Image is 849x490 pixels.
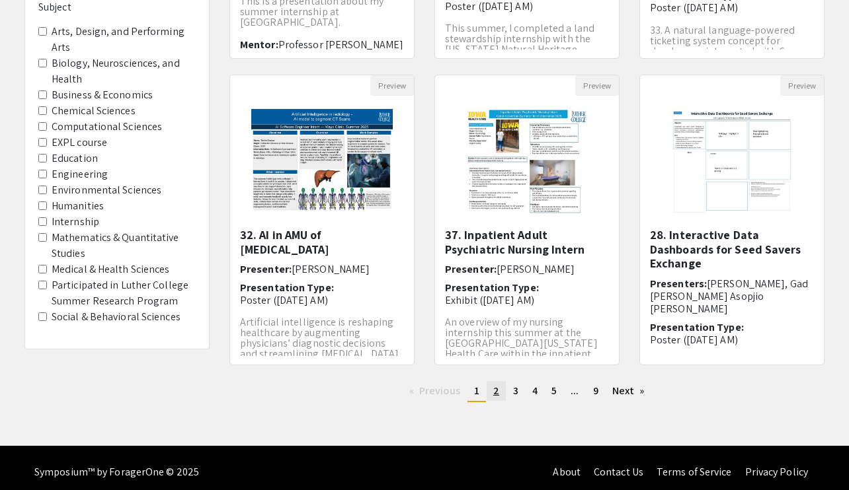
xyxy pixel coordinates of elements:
[38,1,196,13] h6: Subject
[606,381,651,401] a: Next page
[745,465,808,479] a: Privacy Policy
[52,55,196,87] label: Biology, Neurosciences, and Health
[434,75,620,365] div: Open Presentation <p>37. Inpatient Adult Psychiatric Nursing Intern</p>
[370,75,414,96] button: Preview
[445,228,609,256] h5: 37. Inpatient Adult Psychiatric Nursing Intern
[657,96,807,228] img: <p><strong>28. Interactive Data Dashboards for Seed Savers Exchange</strong></p>
[229,381,825,402] ul: Pagination
[240,317,404,370] p: Artificial intelligence is reshaping healthcare by augmenting physicians’ diagnostic decisions an...
[639,75,825,365] div: Open Presentation <p><strong>28. Interactive Data Dashboards for Seed Savers Exchange</strong></p>
[52,182,161,198] label: Environmental Sciences
[650,277,808,316] span: [PERSON_NAME], Gad [PERSON_NAME] Asopjio [PERSON_NAME]
[593,384,598,398] span: 9
[650,25,814,67] p: 33. A natural language-powered ticketing system concept for developers, integrated with Cursor IDE.
[553,465,581,479] a: About
[650,228,814,271] h5: 28. Interactive Data Dashboards for Seed Savers Exchange
[52,309,181,325] label: Social & Behavioral Sciences
[240,228,404,256] h5: 32. AI in AMU of [MEDICAL_DATA]
[238,96,405,228] img: <p>32. AI in AMU of Radiology</p>
[52,24,196,55] label: Arts, Design, and Performing Arts
[445,263,609,275] h6: Presenter:
[292,262,370,276] span: [PERSON_NAME]
[532,384,538,398] span: 4
[650,333,814,346] p: Poster ([DATE] AM)
[650,355,812,390] span: Collaborate with Seed Savers Exchange to explore data-informed questions r...
[445,294,609,306] p: Exhibit ([DATE] AM)
[240,294,404,306] p: Poster ([DATE] AM)
[52,151,98,166] label: Education
[52,135,107,151] label: EXPL course
[445,317,609,370] p: An overview of my nursing internship this summer at the [GEOGRAPHIC_DATA][US_STATE] Health Care w...
[657,465,732,479] a: Terms of Service
[52,198,104,214] label: Humanities
[10,431,56,480] iframe: Chat
[445,23,609,76] p: This summer, I completed a land stewardship internship with the [US_STATE] Natural Heritage Found...
[650,320,744,334] span: Presentation Type:
[52,119,162,135] label: Computational Sciences
[594,465,643,479] a: Contact Us
[575,75,619,96] button: Preview
[52,166,108,182] label: Engineering
[240,281,334,295] span: Presentation Type:
[452,96,602,228] img: <p>37. Inpatient Adult Psychiatric Nursing Intern</p>
[229,75,415,365] div: Open Presentation <p>32. AI in AMU of Radiology</p>
[52,214,99,230] label: Internship
[571,384,579,398] span: ...
[513,384,518,398] span: 3
[240,38,278,52] span: Mentor:
[474,384,479,398] span: 1
[445,281,539,295] span: Presentation Type:
[419,384,460,398] span: Previous
[52,87,153,103] label: Business & Economics
[650,277,814,316] h6: Presenters:
[52,262,170,277] label: Medical & Health Sciences
[551,384,557,398] span: 5
[52,277,196,309] label: Participated in Luther College Summer Research Program
[780,75,824,96] button: Preview
[52,230,196,262] label: Mathematics & Quantitative Studies
[650,1,814,14] p: Poster ([DATE] AM)
[278,38,403,52] span: Professor [PERSON_NAME]
[493,384,499,398] span: 2
[497,262,575,276] span: [PERSON_NAME]
[52,103,136,119] label: Chemical Sciences
[240,263,404,275] h6: Presenter:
